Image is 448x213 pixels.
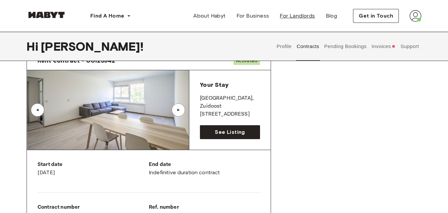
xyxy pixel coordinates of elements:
span: Find A Home [90,12,124,20]
span: For Landlords [280,12,315,20]
a: About Habyt [188,9,231,23]
p: Ref. number [149,203,260,211]
span: [PERSON_NAME] ! [41,39,143,53]
p: [GEOGRAPHIC_DATA] , Zuidoost [200,94,260,110]
p: Contract number [38,203,149,211]
div: ▲ [34,108,41,112]
span: Your Stay [200,81,228,88]
p: [STREET_ADDRESS] [200,110,260,118]
span: Hi [27,39,41,53]
img: Image of the room [27,70,189,150]
button: Invoices [371,32,396,61]
p: End date [149,161,260,169]
button: Get in Touch [353,9,399,23]
img: avatar [409,10,421,22]
div: Indefinitive duration contract [149,161,260,177]
button: Find A Home [85,9,136,23]
img: Habyt [27,12,66,18]
span: About Habyt [193,12,225,20]
button: Contracts [296,32,320,61]
a: For Business [231,9,275,23]
span: Blog [326,12,337,20]
button: Profile [276,32,293,61]
a: For Landlords [274,9,320,23]
button: Pending Bookings [323,32,368,61]
div: [DATE] [38,161,149,177]
button: Support [400,32,420,61]
p: Start date [38,161,149,169]
span: Get in Touch [359,12,393,20]
a: Blog [320,9,343,23]
span: For Business [236,12,269,20]
div: ▲ [175,108,182,112]
a: See Listing [200,125,260,139]
div: user profile tabs [274,32,421,61]
span: See Listing [215,128,245,136]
